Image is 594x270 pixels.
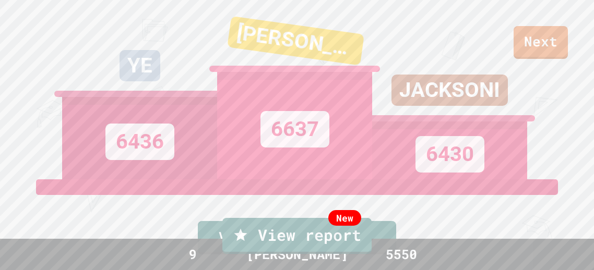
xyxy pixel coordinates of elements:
div: New [328,210,361,226]
div: JACKSONI [391,75,508,106]
div: [PERSON_NAME] [227,16,364,65]
a: Next [514,26,568,59]
div: 6637 [260,111,329,148]
a: View report [222,218,372,254]
div: 6430 [415,136,484,173]
div: YE [120,50,160,81]
div: 6436 [105,124,174,160]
